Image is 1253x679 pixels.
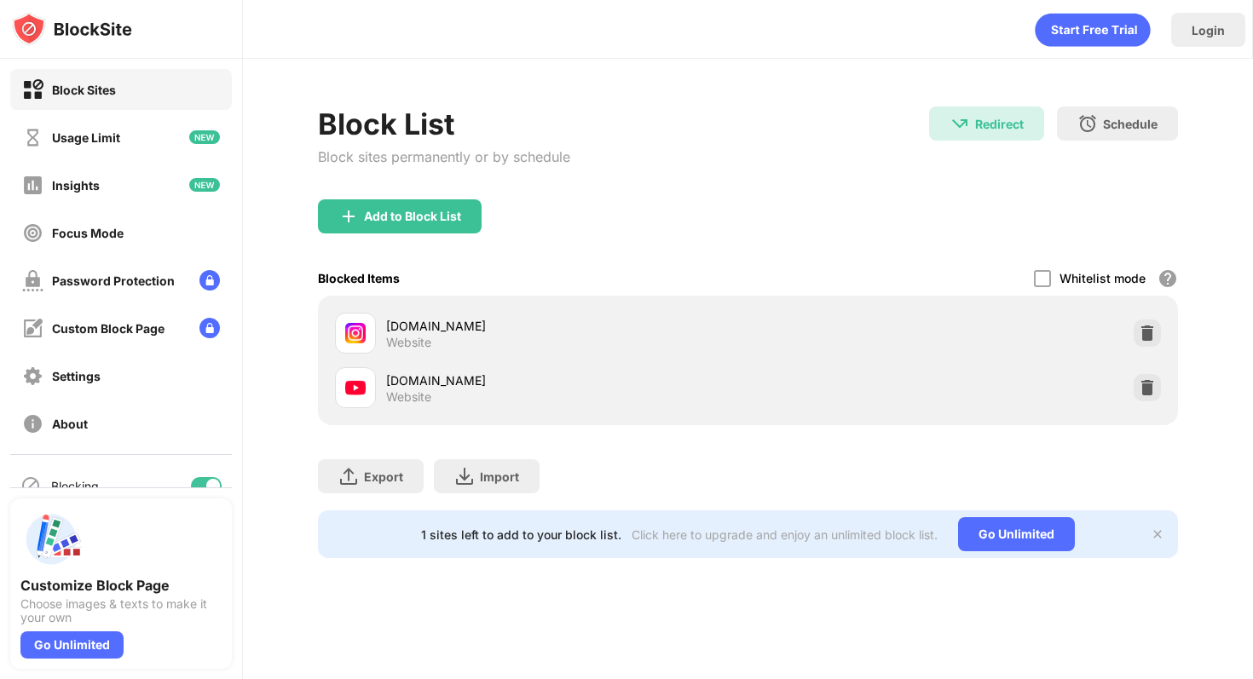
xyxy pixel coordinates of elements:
div: animation [1035,13,1151,47]
div: Go Unlimited [958,517,1075,551]
img: block-on.svg [22,79,43,101]
div: Redirect [975,117,1024,131]
div: About [52,417,88,431]
div: [DOMAIN_NAME] [386,371,748,389]
div: Customize Block Page [20,577,222,594]
img: focus-off.svg [22,222,43,244]
div: [DOMAIN_NAME] [386,317,748,335]
div: Usage Limit [52,130,120,145]
div: Focus Mode [52,226,124,240]
div: Custom Block Page [52,321,165,336]
div: Password Protection [52,273,175,288]
img: x-button.svg [1151,527,1164,541]
img: favicons [345,377,366,398]
div: Go Unlimited [20,631,124,659]
img: customize-block-page-off.svg [22,318,43,339]
div: Blocking [51,479,99,493]
div: 1 sites left to add to your block list. [421,527,621,542]
div: Website [386,335,431,350]
div: Login [1192,23,1225,37]
div: Block List [318,106,570,141]
div: Block sites permanently or by schedule [318,148,570,165]
div: Blocked Items [318,271,400,285]
img: settings-off.svg [22,365,43,387]
img: password-protection-off.svg [22,270,43,291]
div: Export [364,469,403,484]
div: Block Sites [52,83,116,97]
div: Choose images & texts to make it your own [20,597,222,624]
img: push-custom-page.svg [20,509,82,570]
img: about-off.svg [22,413,43,434]
div: Whitelist mode [1060,271,1146,285]
div: Schedule [1103,117,1158,131]
img: insights-off.svg [22,175,43,196]
img: lock-menu.svg [199,270,220,291]
img: logo-blocksite.svg [12,12,132,46]
img: favicons [345,323,366,343]
div: Click here to upgrade and enjoy an unlimited block list. [632,527,938,542]
div: Website [386,389,431,405]
img: new-icon.svg [189,178,220,192]
img: time-usage-off.svg [22,127,43,148]
img: lock-menu.svg [199,318,220,338]
div: Add to Block List [364,210,461,223]
div: Settings [52,369,101,383]
img: new-icon.svg [189,130,220,144]
img: blocking-icon.svg [20,475,41,496]
div: Insights [52,178,100,193]
div: Import [480,469,519,484]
